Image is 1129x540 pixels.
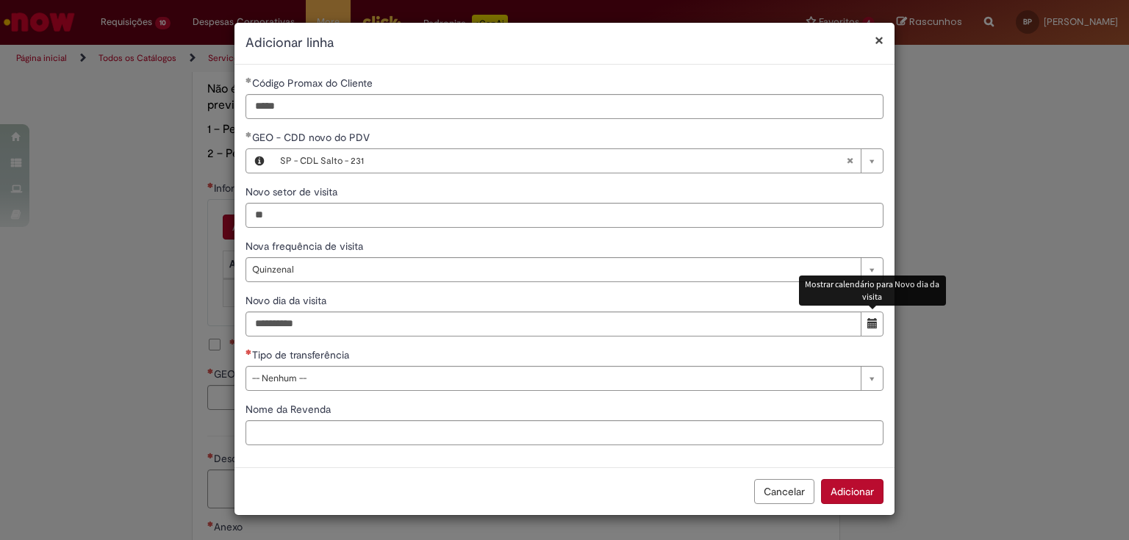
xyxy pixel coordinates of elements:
span: Código Promax do Cliente [252,76,376,90]
abbr: Limpar campo GEO - CDD novo do PDV [839,149,861,173]
input: Novo dia da visita 01 October 2025 Wednesday [245,312,861,336]
span: Tipo de transferência [252,348,352,361]
span: Novo setor de visita [245,185,340,198]
span: Obrigatório Preenchido [245,77,252,83]
h2: Adicionar linha [245,34,884,53]
input: Nome da Revenda [245,420,884,445]
span: Obrigatório Preenchido [245,132,252,137]
a: SP - CDL Salto - 231Limpar campo GEO - CDD novo do PDV [273,149,883,173]
span: Quinzenal [252,258,853,281]
div: Mostrar calendário para Novo dia da visita [799,276,946,305]
span: Necessários - GEO - CDD novo do PDV [252,131,373,144]
span: Necessários [245,349,252,355]
button: Cancelar [754,479,814,504]
span: Nova frequência de visita [245,240,366,253]
button: GEO - CDD novo do PDV, Visualizar este registro SP - CDL Salto - 231 [246,149,273,173]
input: Novo setor de visita [245,203,884,228]
span: Novo dia da visita [245,294,329,307]
span: SP - CDL Salto - 231 [280,149,846,173]
button: Mostrar calendário para Novo dia da visita [861,312,884,336]
span: -- Nenhum -- [252,367,853,390]
input: Código Promax do Cliente [245,94,884,119]
button: Fechar modal [875,32,884,48]
span: Nome da Revenda [245,403,334,416]
button: Adicionar [821,479,884,504]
